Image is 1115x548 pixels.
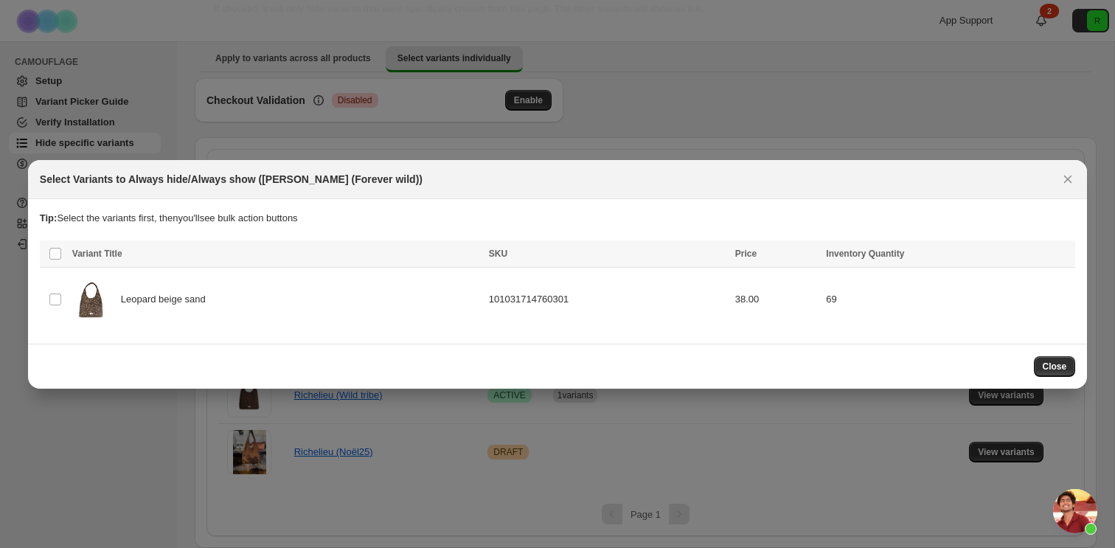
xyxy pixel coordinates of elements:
[822,267,1075,332] td: 69
[121,292,214,307] span: Leopard beige sand
[484,267,731,332] td: 101031714760301
[72,249,122,259] span: Variant Title
[731,267,822,332] td: 38.00
[40,211,1075,226] p: Select the variants first, then you'll see bulk action buttons
[72,272,109,327] img: sac_Richelieu_Leopard_biege_copie.png
[1043,361,1067,372] span: Close
[735,249,757,259] span: Price
[1053,489,1097,533] div: Ouvrir le chat
[489,249,507,259] span: SKU
[40,172,423,187] h2: Select Variants to Always hide/Always show ([PERSON_NAME] (Forever wild))
[40,212,58,223] strong: Tip:
[1034,356,1076,377] button: Close
[1057,169,1078,190] button: Close
[826,249,904,259] span: Inventory Quantity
